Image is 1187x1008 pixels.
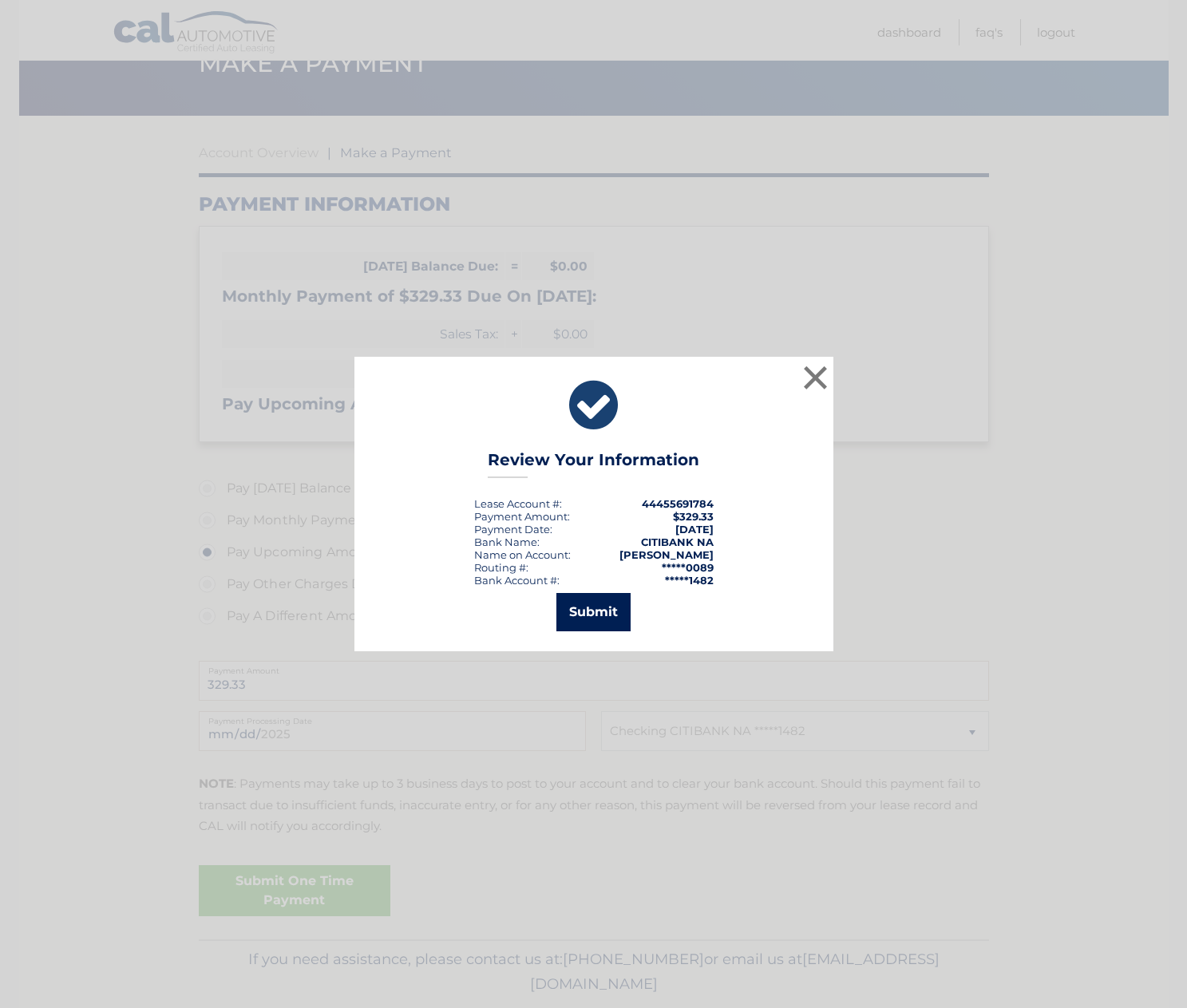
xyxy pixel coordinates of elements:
[474,536,540,548] div: Bank Name:
[474,548,571,561] div: Name on Account:
[673,510,714,523] span: $329.33
[641,536,714,548] strong: CITIBANK NA
[474,561,528,574] div: Routing #:
[474,523,552,536] div: :
[675,523,714,536] span: [DATE]
[642,497,714,510] strong: 44455691784
[474,574,560,587] div: Bank Account #:
[488,450,699,478] h3: Review Your Information
[619,548,714,561] strong: [PERSON_NAME]
[474,510,570,523] div: Payment Amount:
[474,523,550,536] span: Payment Date
[800,362,832,393] button: ×
[556,593,631,631] button: Submit
[474,497,562,510] div: Lease Account #:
